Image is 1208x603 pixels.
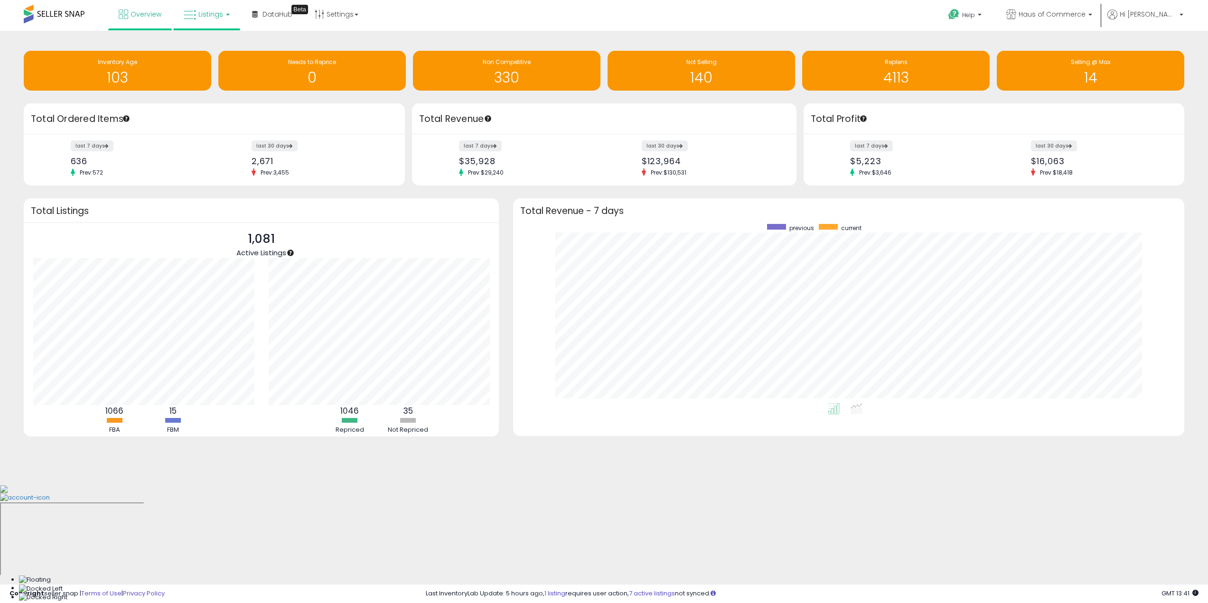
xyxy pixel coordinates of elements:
span: Overview [131,9,161,19]
span: Not Selling [686,58,717,66]
a: Needs to Reprice 0 [218,51,406,91]
div: $123,964 [642,156,780,166]
span: current [841,224,862,232]
span: Listings [198,9,223,19]
b: 15 [169,405,177,417]
h3: Total Revenue [419,112,789,126]
b: 35 [403,405,413,417]
label: last 30 days [1031,140,1077,151]
span: Prev: 3,455 [256,168,294,176]
div: Not Repriced [380,426,437,435]
div: Tooltip anchor [286,249,295,257]
a: Selling @ Max 14 [997,51,1184,91]
h3: Total Profit [811,112,1178,126]
div: Repriced [321,426,378,435]
p: 1,081 [236,230,286,248]
div: Tooltip anchor [859,114,868,123]
div: $35,928 [459,156,597,166]
h1: 103 [28,70,206,85]
div: FBM [144,426,201,435]
b: 1046 [340,405,359,417]
span: Active Listings [236,248,286,258]
label: last 30 days [252,140,298,151]
span: Prev: 572 [75,168,108,176]
label: last 7 days [850,140,893,151]
span: Prev: $130,531 [646,168,691,176]
label: last 30 days [642,140,688,151]
label: last 7 days [459,140,502,151]
h3: Total Listings [31,207,492,214]
b: 1066 [105,405,123,417]
a: Hi [PERSON_NAME] [1107,9,1183,31]
span: Non Competitive [483,58,531,66]
div: Tooltip anchor [291,5,308,14]
span: Haus of Commerce [1019,9,1086,19]
img: Floating [19,575,51,584]
span: Needs to Reprice [288,58,336,66]
h1: 330 [418,70,596,85]
label: last 7 days [71,140,113,151]
div: Tooltip anchor [484,114,492,123]
a: Non Competitive 330 [413,51,600,91]
span: Prev: $3,646 [854,168,896,176]
div: 636 [71,156,207,166]
a: Replens 4113 [802,51,990,91]
div: Tooltip anchor [122,114,131,123]
a: Help [941,1,991,31]
span: DataHub [262,9,292,19]
h1: 0 [223,70,401,85]
span: Hi [PERSON_NAME] [1120,9,1177,19]
img: Docked Right [19,593,67,602]
a: Not Selling 140 [608,51,795,91]
div: $16,063 [1031,156,1168,166]
h1: 140 [612,70,790,85]
span: Prev: $18,418 [1035,168,1077,176]
i: Get Help [948,9,960,20]
div: FBA [86,426,143,435]
span: Replens [885,58,908,66]
h1: 4113 [807,70,985,85]
span: Prev: $29,240 [463,168,508,176]
a: Inventory Age 103 [24,51,211,91]
span: Help [962,11,975,19]
img: Docked Left [19,584,63,594]
h3: Total Revenue - 7 days [520,207,1177,214]
span: previous [789,224,814,232]
h3: Total Ordered Items [31,112,398,126]
div: 2,671 [252,156,388,166]
span: Selling @ Max [1071,58,1111,66]
span: Inventory Age [98,58,137,66]
div: $5,223 [850,156,987,166]
h1: 14 [1002,70,1180,85]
